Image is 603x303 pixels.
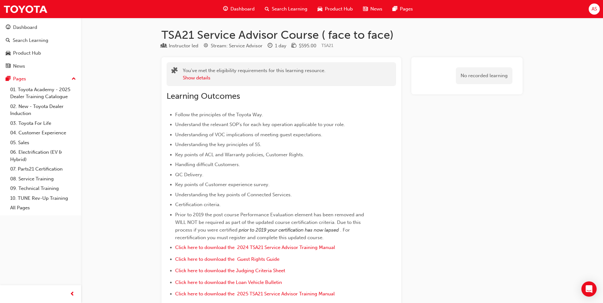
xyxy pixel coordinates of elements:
[175,291,335,297] a: Click here to download the 2025 TSA21 Service Advisor Training Manual
[8,138,79,148] a: 05. Sales
[318,5,322,13] span: car-icon
[456,67,512,84] div: No recorded learning
[175,142,261,147] span: Understanding the key principles of 5S.
[175,268,285,273] a: Click here to download the Judging Criteria Sheet
[8,174,79,184] a: 08. Service Training
[13,50,41,57] div: Product Hub
[6,25,10,30] span: guage-icon
[171,68,178,75] span: puzzle-icon
[299,42,316,50] div: $595.00
[8,147,79,164] a: 06. Electrification (EV & Hybrid)
[175,132,322,138] span: Understanding of VOC implications of meeting guest expectations.
[6,76,10,82] span: pages-icon
[370,5,382,13] span: News
[8,102,79,118] a: 02. New - Toyota Dealer Induction
[13,24,37,31] div: Dashboard
[589,3,600,15] button: AS
[175,122,345,127] span: Understand the relevant SOP's for each key operation applicable to your role.
[3,47,79,59] a: Product Hub
[8,203,79,213] a: All Pages
[325,5,353,13] span: Product Hub
[291,43,296,49] span: money-icon
[268,43,272,49] span: clock-icon
[169,42,198,50] div: Instructor led
[167,91,240,101] span: Learning Outcomes
[175,112,263,118] span: Follow the principles of the Toyota Way.
[183,74,210,82] button: Show details
[175,182,270,187] span: Key points of Customer experience survey.
[239,227,339,233] span: prior to 2019 your certification has now lapsed
[13,37,48,44] div: Search Learning
[161,42,198,50] div: Type
[312,3,358,16] a: car-iconProduct Hub
[3,73,79,85] button: Pages
[72,75,76,83] span: up-icon
[223,5,228,13] span: guage-icon
[175,192,292,198] span: Understanding the key points of Connected Services.
[3,35,79,46] a: Search Learning
[3,2,48,16] img: Trak
[175,152,304,158] span: Key points of ACL and Warranty policies, Customer Rights.
[6,38,10,44] span: search-icon
[268,42,286,50] div: Duration
[183,67,325,81] div: You've met the eligibility requirements for this learning resource.
[175,245,335,250] a: Click here to download the 2024 TSA21 Service Advisor Training Manual
[321,43,333,48] span: Learning resource code
[3,20,79,73] button: DashboardSearch LearningProduct HubNews
[175,256,279,262] a: Click here to download the Guest Rights Guide
[175,227,351,240] span: . For recertification you must register and complete this updated course.
[272,5,307,13] span: Search Learning
[203,42,263,50] div: Stream
[161,28,523,42] h1: TSA21 Service Advisor Course ( face to face)
[211,42,263,50] div: Stream: Service Advisor
[581,281,597,297] div: Open Intercom Messenger
[13,75,26,83] div: Pages
[8,193,79,203] a: 10. TUNE Rev-Up Training
[387,3,418,16] a: pages-iconPages
[203,43,208,49] span: target-icon
[6,50,10,56] span: car-icon
[400,5,413,13] span: Pages
[3,22,79,33] a: Dashboard
[175,172,203,178] span: QC Delivery.
[218,3,260,16] a: guage-iconDashboard
[175,162,240,167] span: Handling difficult Customers.
[6,64,10,69] span: news-icon
[161,43,166,49] span: learningResourceType_INSTRUCTOR_LED-icon
[592,5,597,13] span: AS
[175,212,365,233] span: Prior to 2019 the post course Performance Evaluation element has been removed and WILL NOT be req...
[13,63,25,70] div: News
[291,42,316,50] div: Price
[8,184,79,193] a: 09. Technical Training
[363,5,368,13] span: news-icon
[230,5,255,13] span: Dashboard
[265,5,269,13] span: search-icon
[8,128,79,138] a: 04. Customer Experience
[70,290,75,298] span: prev-icon
[8,118,79,128] a: 03. Toyota For Life
[175,202,221,207] span: Certification criteria.
[358,3,387,16] a: news-iconNews
[3,60,79,72] a: News
[275,42,286,50] div: 1 day
[175,279,282,285] a: Click here to download the Loan Vehicle Bulletin
[8,85,79,102] a: 01. Toyota Academy - 2025 Dealer Training Catalogue
[8,164,79,174] a: 07. Parts21 Certification
[260,3,312,16] a: search-iconSearch Learning
[393,5,397,13] span: pages-icon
